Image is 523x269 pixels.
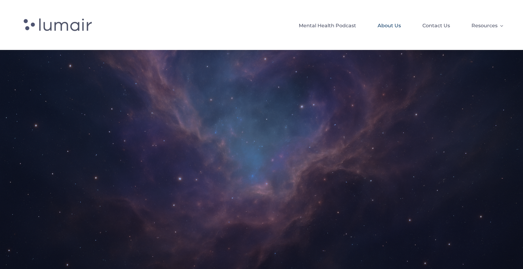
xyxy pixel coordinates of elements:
span: Resources [471,21,498,31]
a: Resources [471,15,503,35]
a: About Us [378,15,401,35]
span: Contact Us [422,21,450,31]
span: About Us [378,21,401,31]
nav: Lumair Header [141,15,503,35]
a: Mental Health Podcast [299,15,356,35]
a: Contact Us [422,15,450,35]
span: Mental Health Podcast [299,21,356,31]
